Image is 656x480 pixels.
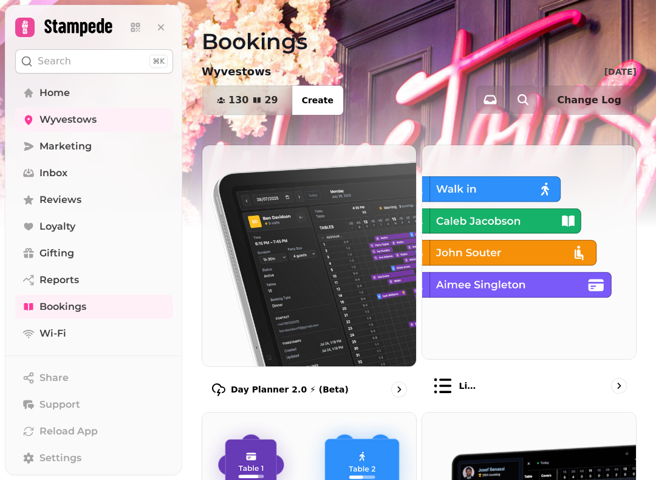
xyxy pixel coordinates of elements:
a: Inbox [15,161,173,185]
button: Create [292,86,343,115]
a: Gifting [15,241,173,266]
a: Wyvestows [15,108,173,132]
span: Home [39,86,70,100]
span: 130 [228,95,248,105]
button: Share [15,366,173,390]
span: Reload App [39,424,98,439]
span: Wi-Fi [39,326,66,341]
span: Support [39,397,80,412]
button: Change Log [542,86,637,115]
a: Wi-Fi [15,321,173,346]
a: Settings [15,446,173,470]
a: Bookings [15,295,173,319]
svg: go to [613,380,625,392]
a: Marketing [15,134,173,159]
a: List viewList view [422,145,637,407]
span: Share [39,371,69,385]
span: Gifting [39,246,74,261]
span: 29 [264,95,278,105]
span: Loyalty [39,219,75,234]
span: Create [302,96,333,105]
a: Reports [15,268,173,292]
p: Day Planner 2.0 ⚡ (Beta) [231,383,349,396]
span: Inbox [39,166,67,180]
a: Home [15,81,173,105]
img: List view [422,145,636,359]
span: Wyvestows [39,112,97,127]
span: Marketing [39,139,92,154]
p: Search [38,54,71,69]
span: Settings [39,451,81,465]
p: List view [459,380,480,392]
svg: go to [393,383,405,396]
button: Search⌘K [15,49,173,74]
button: 13029 [202,86,293,115]
a: Day Planner 2.0 ⚡ (Beta)Day Planner 2.0 ⚡ (Beta) [202,145,417,407]
button: Support [15,393,173,417]
span: Bookings [39,300,86,314]
a: Loyalty [15,214,173,239]
button: Reload App [15,419,173,444]
p: Wyvestows [202,63,272,80]
div: ⌘K [149,55,168,68]
a: Reviews [15,188,173,212]
span: Change Log [557,95,621,105]
img: Day Planner 2.0 ⚡ (Beta) [202,145,416,366]
span: Reports [39,273,79,287]
span: Reviews [39,193,81,207]
p: [DATE] [604,66,637,78]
